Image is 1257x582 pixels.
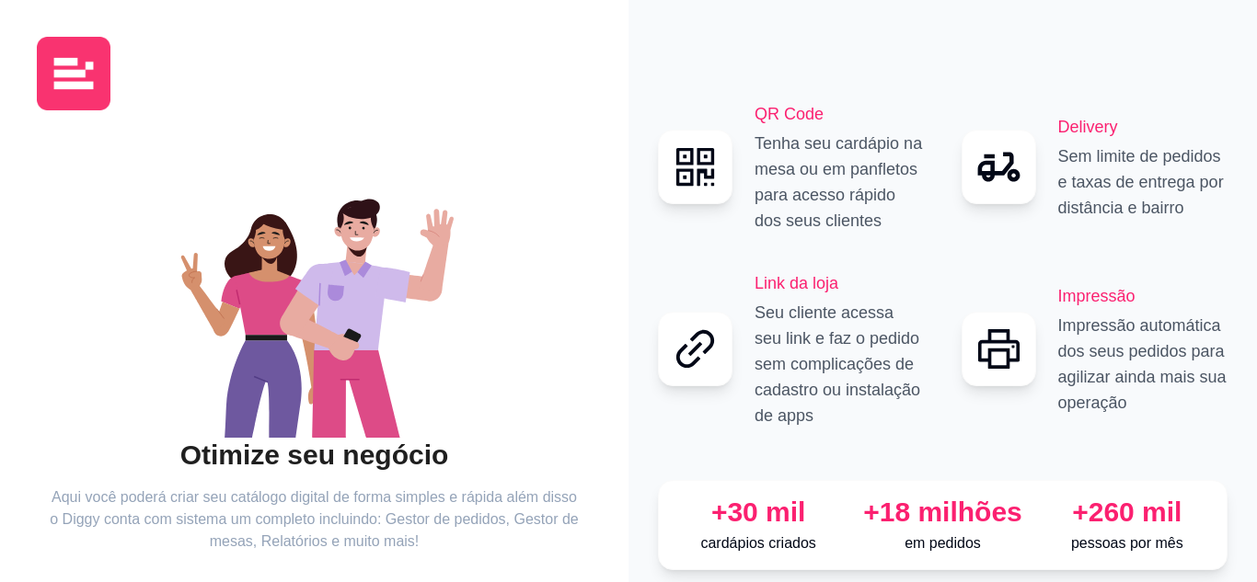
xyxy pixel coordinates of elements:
p: cardápios criados [674,532,843,554]
h2: Delivery [1058,114,1228,140]
h2: Impressão [1058,283,1228,309]
p: Seu cliente acessa seu link e faz o pedido sem complicações de cadastro ou instalação de apps [755,300,925,428]
h2: QR Code [755,101,925,127]
div: +18 milhões [858,496,1027,529]
h2: Otimize seu negócio [50,438,580,473]
p: Impressão automática dos seus pedidos para agilizar ainda mais sua operação [1058,313,1228,416]
p: em pedidos [858,532,1027,554]
p: Sem limite de pedidos e taxas de entrega por distância e bairro [1058,143,1228,221]
div: +30 mil [674,496,843,529]
p: pessoas por mês [1043,532,1212,554]
article: Aqui você poderá criar seu catálogo digital de forma simples e rápida além disso o Diggy conta co... [50,486,580,553]
div: +260 mil [1043,496,1212,529]
p: Tenha seu cardápio na mesa ou em panfletos para acesso rápido dos seus clientes [755,131,925,234]
div: animation [50,162,580,438]
img: logo [37,37,110,110]
h2: Link da loja [755,270,925,296]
